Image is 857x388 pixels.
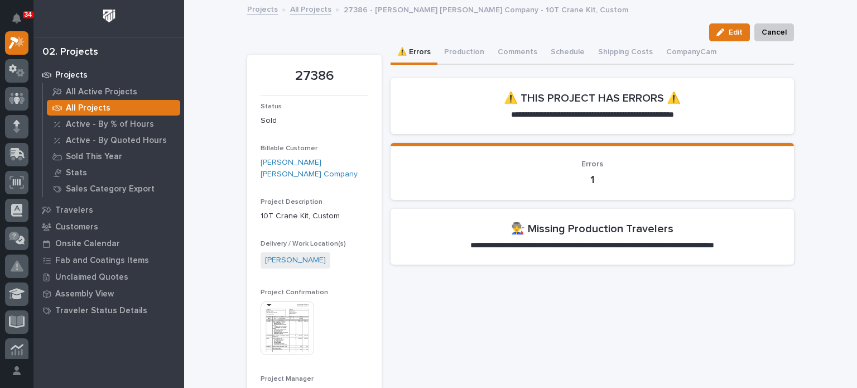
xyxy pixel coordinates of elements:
[66,168,87,178] p: Stats
[33,269,184,285] a: Unclaimed Quotes
[5,7,28,30] button: Notifications
[43,116,184,132] a: Active - By % of Hours
[33,252,184,269] a: Fab and Coatings Items
[261,145,317,152] span: Billable Customer
[261,241,346,247] span: Delivery / Work Location(s)
[55,205,93,215] p: Travelers
[42,46,98,59] div: 02. Projects
[43,181,184,197] a: Sales Category Export
[55,222,98,232] p: Customers
[729,27,743,37] span: Edit
[33,66,184,83] a: Projects
[66,87,137,97] p: All Active Projects
[591,41,659,65] button: Shipping Costs
[55,306,147,316] p: Traveler Status Details
[14,13,28,31] div: Notifications34
[55,272,128,282] p: Unclaimed Quotes
[55,70,88,80] p: Projects
[754,23,794,41] button: Cancel
[33,235,184,252] a: Onsite Calendar
[66,119,154,130] p: Active - By % of Hours
[43,132,184,148] a: Active - By Quoted Hours
[55,239,120,249] p: Onsite Calendar
[391,41,437,65] button: ⚠️ Errors
[33,285,184,302] a: Assembly View
[25,11,32,18] p: 34
[43,84,184,99] a: All Active Projects
[511,222,673,236] h2: 👨‍🏭 Missing Production Travelers
[261,103,282,110] span: Status
[581,160,603,168] span: Errors
[33,202,184,218] a: Travelers
[66,103,110,113] p: All Projects
[261,68,368,84] p: 27386
[261,289,328,296] span: Project Confirmation
[261,199,322,205] span: Project Description
[261,115,368,127] p: Sold
[55,256,149,266] p: Fab and Coatings Items
[43,165,184,180] a: Stats
[290,2,331,15] a: All Projects
[261,210,368,222] p: 10T Crane Kit, Custom
[544,41,591,65] button: Schedule
[43,149,184,164] a: Sold This Year
[66,152,122,162] p: Sold This Year
[43,100,184,116] a: All Projects
[504,92,681,105] h2: ⚠️ THIS PROJECT HAS ERRORS ⚠️
[33,302,184,319] a: Traveler Status Details
[762,26,787,39] span: Cancel
[709,23,750,41] button: Edit
[265,255,326,266] a: [PERSON_NAME]
[261,376,314,382] span: Project Manager
[55,289,114,299] p: Assembly View
[99,6,119,26] img: Workspace Logo
[437,41,491,65] button: Production
[344,3,628,15] p: 27386 - [PERSON_NAME] [PERSON_NAME] Company - 10T Crane Kit, Custom
[491,41,544,65] button: Comments
[659,41,723,65] button: CompanyCam
[66,136,167,146] p: Active - By Quoted Hours
[66,184,155,194] p: Sales Category Export
[261,157,368,180] a: [PERSON_NAME] [PERSON_NAME] Company
[404,173,781,186] p: 1
[33,218,184,235] a: Customers
[247,2,278,15] a: Projects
